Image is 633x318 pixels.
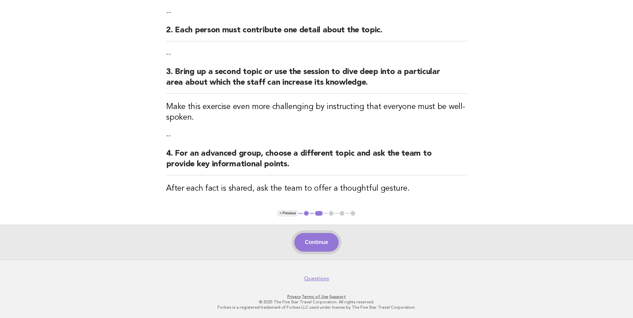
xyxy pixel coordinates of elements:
h3: After each fact is shared, ask the team to offer a thoughtful gesture. [166,183,467,194]
p: © 2025 The Five Star Travel Corporation. All rights reserved. [112,299,521,305]
a: Terms of Use [302,294,328,299]
p: -- [166,131,467,140]
button: 2 [314,210,324,217]
button: Continue [294,233,339,252]
p: · · [112,294,521,299]
a: Questions [304,275,329,282]
button: < Previous [277,210,299,217]
h2: 3. Bring up a second topic or use the session to dive deep into a particular area about which the... [166,67,467,94]
h2: 4. For an advanced group, choose a different topic and ask the team to provide key informational ... [166,148,467,175]
p: Forbes is a registered trademark of Forbes LLC used under license by The Five Star Travel Corpora... [112,305,521,310]
a: Privacy [287,294,301,299]
p: -- [166,8,467,17]
button: 1 [303,210,310,217]
h2: 2. Each person must contribute one detail about the topic. [166,25,467,41]
a: Support [329,294,346,299]
p: -- [166,49,467,59]
h3: Make this exercise even more challenging by instructing that everyone must be well-spoken. [166,102,467,123]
